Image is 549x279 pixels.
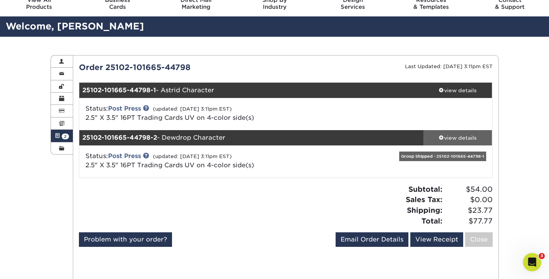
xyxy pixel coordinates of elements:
[82,134,157,141] strong: 25102-101665-44798-2
[79,130,423,145] div: - Dewdrop Character
[336,232,408,247] a: Email Order Details
[405,64,493,69] small: Last Updated: [DATE] 3:11pm EST
[153,106,232,112] small: (updated: [DATE] 3:11pm EST)
[82,86,156,94] strong: 25102-101665-44798-1
[410,232,463,247] a: View Receipt
[423,130,492,145] a: view details
[465,232,493,247] a: Close
[423,83,492,98] a: view details
[108,152,141,160] a: Post Press
[108,105,141,112] a: Post Press
[80,152,354,170] div: Status:
[79,232,172,247] a: Problem with your order?
[408,185,442,193] strong: Subtotal:
[153,153,232,159] small: (updated: [DATE] 3:11pm EST)
[85,162,254,169] a: 2.5" X 3.5" 16PT Trading Cards UV on 4-color side(s)
[399,152,486,161] div: Group Shipped - 25102-101665-44798-1
[523,253,541,271] iframe: Intercom live chat
[539,253,545,259] span: 3
[62,134,69,139] span: 2
[51,130,73,142] a: 2
[80,104,354,122] div: Status:
[406,195,442,204] strong: Sales Tax:
[423,86,492,94] div: view details
[421,217,442,225] strong: Total:
[85,114,254,121] a: 2.5" X 3.5" 16PT Trading Cards UV on 4-color side(s)
[407,206,442,214] strong: Shipping:
[79,83,423,98] div: - Astrid Character
[445,184,493,195] span: $54.00
[445,194,493,205] span: $0.00
[423,134,492,142] div: view details
[73,62,286,73] div: Order 25102-101665-44798
[445,205,493,216] span: $23.77
[445,216,493,227] span: $77.77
